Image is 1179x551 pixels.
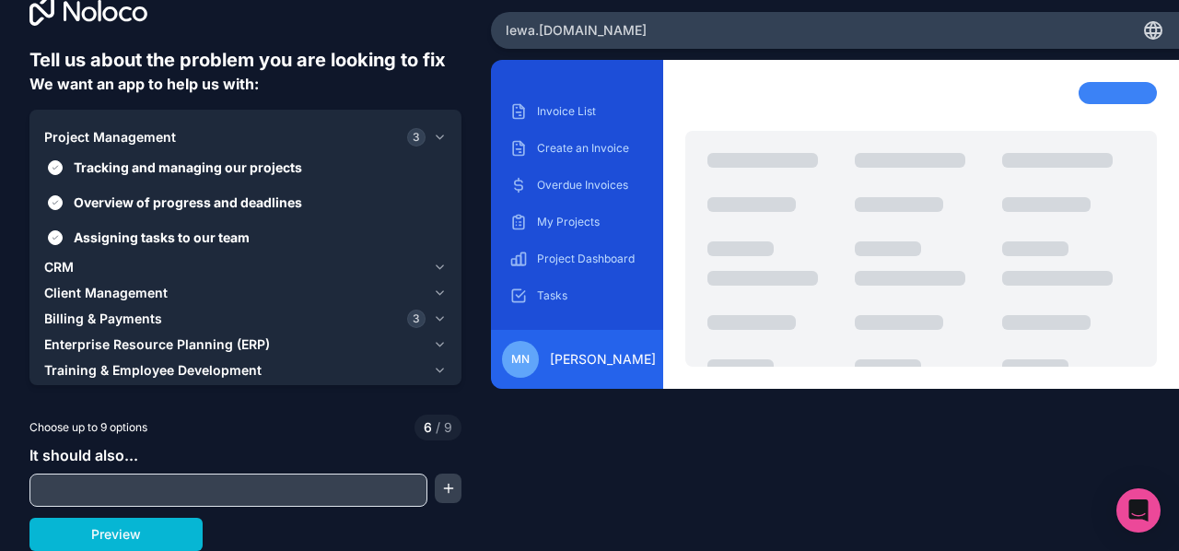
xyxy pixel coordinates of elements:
[44,150,447,254] div: Project Management3
[424,418,432,437] span: 6
[48,160,63,175] button: Tracking and managing our projects
[44,361,262,380] span: Training & Employee Development
[74,228,443,247] span: Assigning tasks to our team
[506,97,648,315] div: scrollable content
[48,195,63,210] button: Overview of progress and deadlines
[432,418,452,437] span: 9
[44,254,447,280] button: CRM
[407,310,426,328] span: 3
[44,280,447,306] button: Client Management
[506,21,647,40] span: lewa .[DOMAIN_NAME]
[44,258,74,276] span: CRM
[537,104,645,119] p: Invoice List
[29,47,461,73] h6: Tell us about the problem you are looking to fix
[511,352,530,367] span: mn
[29,419,147,436] span: Choose up to 9 options
[537,252,645,266] p: Project Dashboard
[537,215,645,229] p: My Projects
[44,128,176,147] span: Project Management
[74,158,443,177] span: Tracking and managing our projects
[44,335,270,354] span: Enterprise Resource Planning (ERP)
[436,419,440,435] span: /
[44,358,447,383] button: Training & Employee Development
[44,310,162,328] span: Billing & Payments
[44,332,447,358] button: Enterprise Resource Planning (ERP)
[537,178,645,193] p: Overdue Invoices
[537,141,645,156] p: Create an Invoice
[29,75,259,93] span: We want an app to help us with:
[1116,488,1161,533] div: Open Intercom Messenger
[29,446,138,464] span: It should also...
[44,124,447,150] button: Project Management3
[550,350,656,369] span: [PERSON_NAME]
[74,193,443,212] span: Overview of progress and deadlines
[48,230,63,245] button: Assigning tasks to our team
[407,128,426,147] span: 3
[29,518,203,551] button: Preview
[44,306,447,332] button: Billing & Payments3
[44,284,168,302] span: Client Management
